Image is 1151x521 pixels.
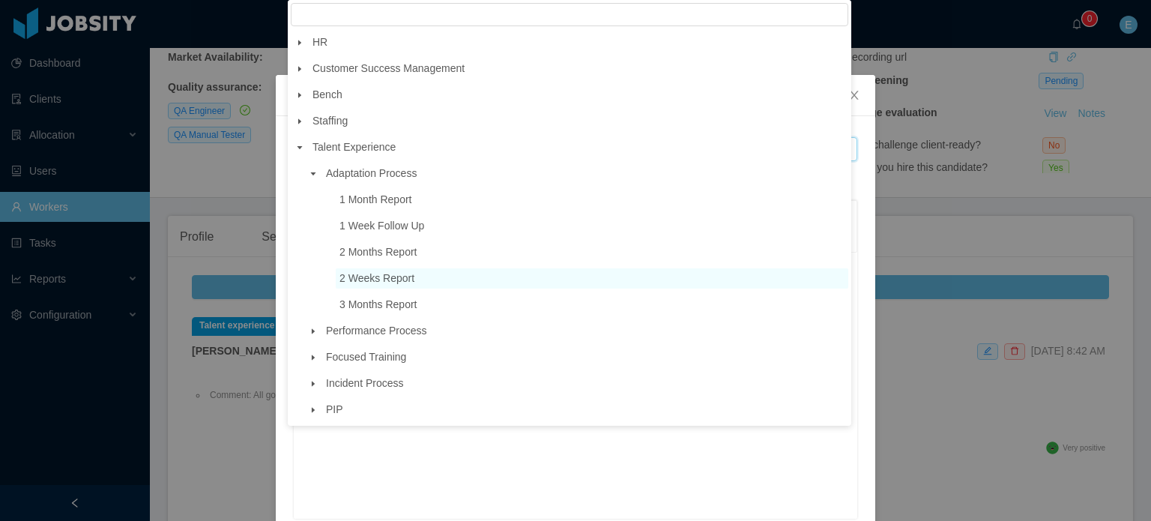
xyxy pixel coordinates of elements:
span: HR [309,32,848,52]
i: icon: caret-down [296,144,303,151]
i: icon: caret-down [296,91,303,99]
span: 1 Month Report [336,190,848,210]
span: Customer Success Management [309,58,848,79]
span: 3 Months Report [339,298,417,310]
span: 2 Weeks Report [339,272,414,284]
i: icon: caret-down [296,65,303,73]
span: Bench [309,85,848,105]
span: Adaptation Process [322,163,848,184]
span: 2 Months Report [339,246,417,258]
i: icon: close [848,89,860,101]
span: PIP [326,403,343,415]
span: Customer Success Management [312,62,465,74]
span: 2 Months Report [336,242,848,262]
span: HR [312,36,327,48]
span: 3 Months Report [336,295,848,315]
span: 1 Week Follow Up [336,216,848,236]
span: Focused Training [322,347,848,367]
button: Close [833,75,875,117]
i: icon: caret-down [296,118,303,125]
i: icon: caret-down [309,380,317,388]
span: Incident Process [326,377,404,389]
span: Talent Experience [309,137,848,157]
span: Performance Process [322,321,848,341]
i: icon: caret-down [309,406,317,414]
span: PIP [322,400,848,420]
span: Staffing [312,115,348,127]
span: 1 Month Report [339,193,412,205]
i: icon: caret-down [309,354,317,361]
i: icon: caret-down [309,170,317,178]
i: icon: caret-down [296,39,303,46]
input: filter select [291,3,848,26]
span: Talent Experience [312,141,396,153]
span: Adaptation Process [326,167,417,179]
span: Focused Training [326,351,406,363]
span: Performance Process [326,325,427,337]
i: icon: caret-down [309,328,317,335]
span: 2 Weeks Report [336,268,848,289]
span: Incident Process [322,373,848,394]
span: 1 Week Follow Up [339,220,424,232]
span: Bench [312,88,342,100]
span: Staffing [309,111,848,131]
